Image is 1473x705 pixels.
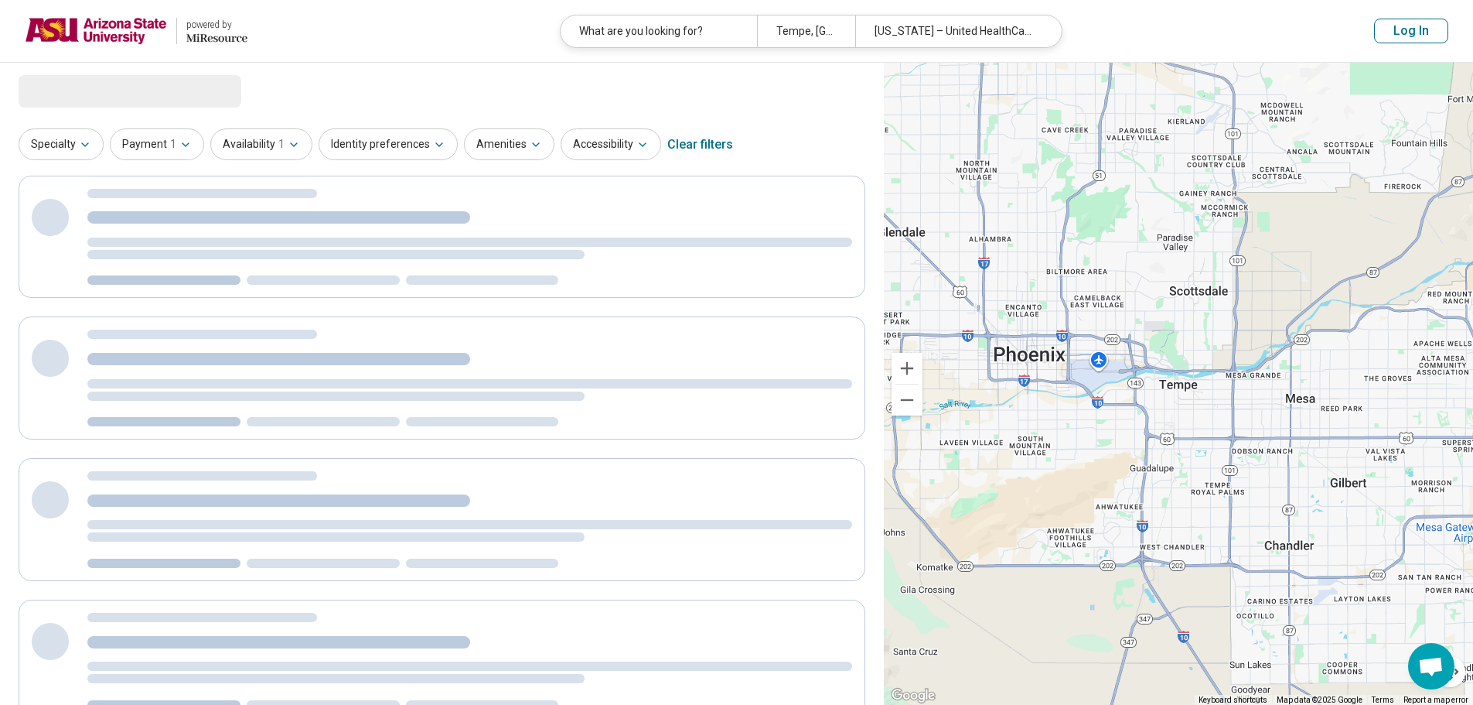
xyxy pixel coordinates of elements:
[1372,696,1394,704] a: Terms (opens in new tab)
[855,15,1052,47] div: [US_STATE] – United HealthCare Student Resources
[25,12,247,50] a: Arizona State Universitypowered by
[110,128,204,160] button: Payment1
[1374,19,1448,43] button: Log In
[186,18,247,32] div: powered by
[667,126,733,163] div: Clear filters
[1408,643,1454,690] div: Open chat
[1277,696,1362,704] span: Map data ©2025 Google
[464,128,554,160] button: Amenities
[19,128,104,160] button: Specialty
[319,128,458,160] button: Identity preferences
[561,15,757,47] div: What are you looking for?
[170,136,176,152] span: 1
[561,128,661,160] button: Accessibility
[278,136,285,152] span: 1
[25,12,167,50] img: Arizona State University
[210,128,312,160] button: Availability1
[757,15,855,47] div: Tempe, [GEOGRAPHIC_DATA]
[1403,696,1468,704] a: Report a map error
[892,385,922,416] button: Zoom out
[19,75,148,106] span: Loading...
[892,353,922,384] button: Zoom in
